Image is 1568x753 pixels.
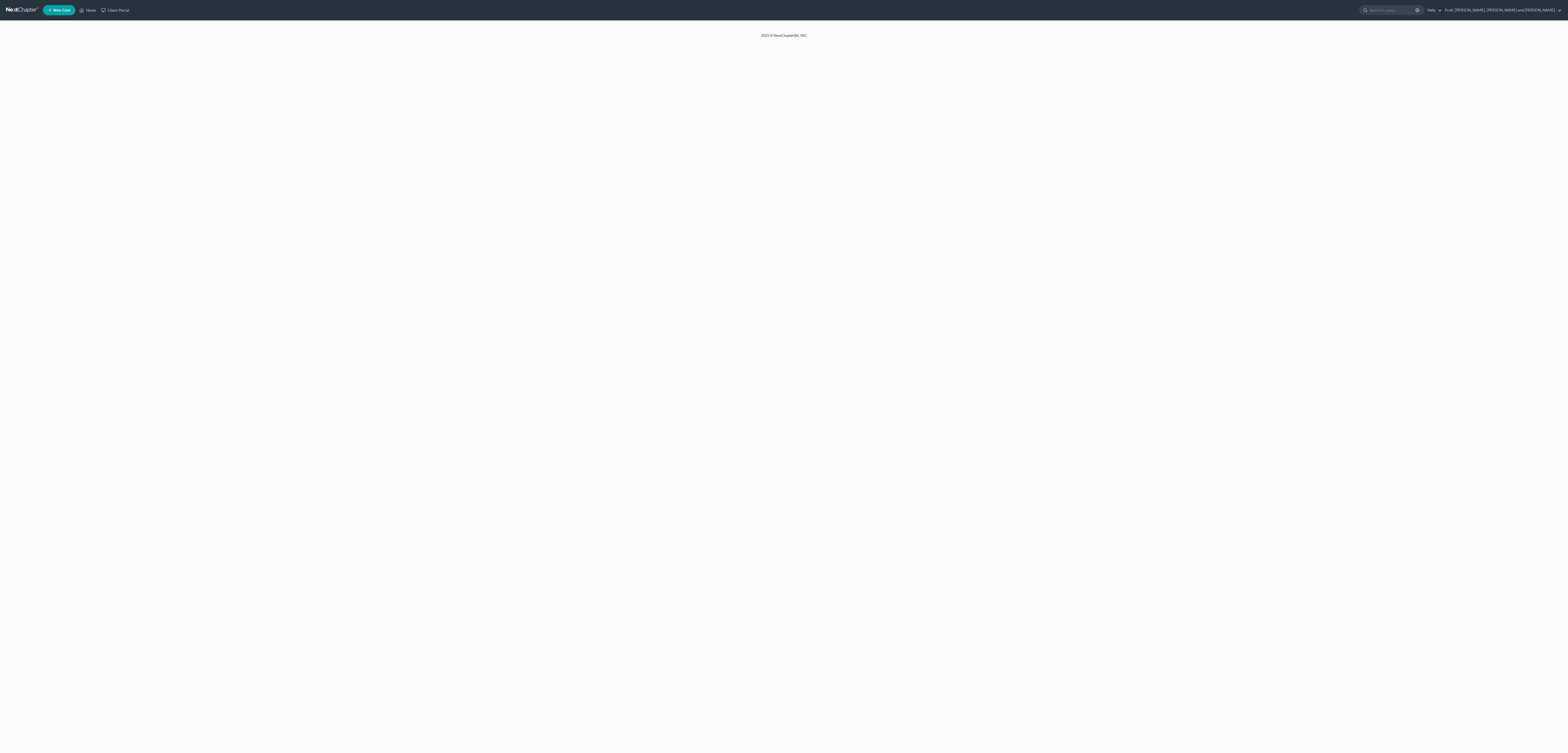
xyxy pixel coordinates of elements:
[99,6,132,15] a: Client Portal
[77,6,99,15] a: Home
[1442,6,1562,15] a: Fruit, [PERSON_NAME], [PERSON_NAME] and [PERSON_NAME]
[1425,6,1442,15] a: Help
[1369,5,1416,15] input: Search by name...
[639,33,929,42] div: 2025 © NextChapterBK, INC
[53,8,70,12] span: New Case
